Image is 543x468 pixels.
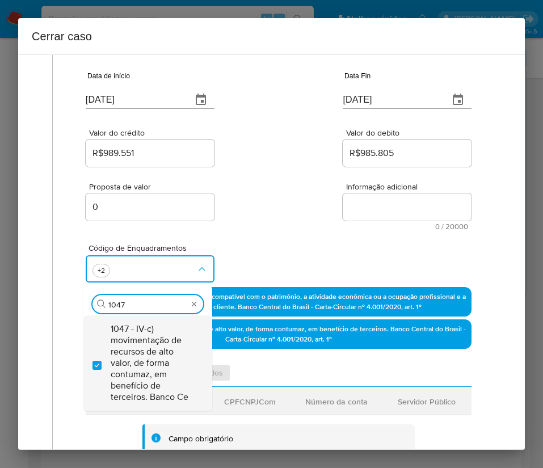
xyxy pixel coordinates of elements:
p: 1047 IV-c) movimentação de recursos de alto valor, de forma contumaz, em benefício de terceiros. ... [86,319,472,349]
ul: Código de Enquadramentos [83,315,212,411]
div: Número da conta [292,387,381,415]
div: Servidor Público [384,387,469,415]
span: Informação adicional [346,183,475,191]
span: +2 [95,265,107,275]
span: Proposta de valor [89,183,218,191]
span: Máximo de 20000 caracteres [346,223,468,230]
div: Campo obrigatório [169,433,233,445]
div: CPFCNPJCom [211,387,289,415]
span: Valor do crédito [89,129,218,137]
label: Data Fin [343,73,371,79]
label: Data de início [86,73,130,79]
input: Procurar [108,300,187,310]
h2: Cerrar caso [32,27,511,45]
button: mostrar mais 2 [92,264,110,277]
span: 1047 - IV-c) movimentação de recursos de alto valor, de forma contumaz, em benefício de terceiros... [111,323,196,403]
span: Código de Enquadramentos [89,244,217,252]
span: Valor do debito [346,129,475,137]
p: 1045 IV-a) movimentação de recursos incompatível com o patrimônio, a atividade econômica ou a ocu... [86,287,472,317]
button: Excluir [190,300,199,309]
